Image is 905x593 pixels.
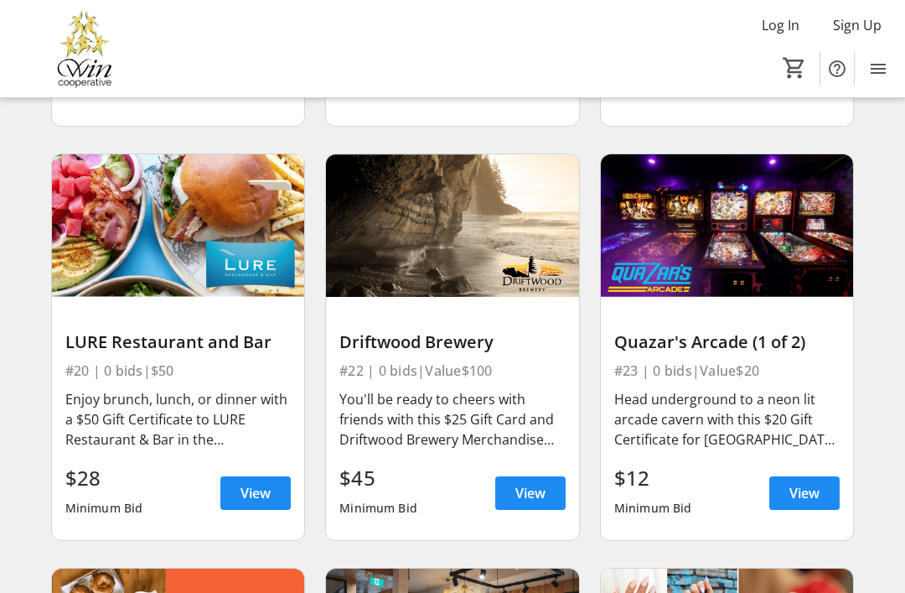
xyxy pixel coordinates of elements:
div: Enjoy brunch, lunch, or dinner with a $50 Gift Certificate to LURE Restaurant & Bar in the [GEOGR... [65,389,292,450]
div: $12 [614,463,692,493]
button: Log In [748,12,813,39]
img: Victoria Women In Need Community Cooperative's Logo [10,7,159,91]
div: You'll be ready to cheers with friends with this $25 Gift Card and Driftwood Brewery Merchandise ... [339,389,566,450]
span: Sign Up [833,15,882,35]
div: #22 | 0 bids | Value $100 [339,359,566,382]
button: Sign Up [820,12,895,39]
img: Quazar's Arcade (1 of 2) [601,154,854,297]
span: Log In [762,15,799,35]
div: #20 | 0 bids | $50 [65,359,292,382]
button: Menu [861,52,895,86]
div: Minimum Bid [65,493,143,523]
div: Driftwood Brewery [339,332,566,352]
a: View [769,476,840,510]
div: Head underground to a neon lit arcade cavern with this $20 Gift Certificate for [GEOGRAPHIC_DATA]... [614,389,840,450]
span: View [789,483,820,503]
img: Driftwood Brewery [326,154,579,297]
a: View [220,476,291,510]
button: Cart [779,53,809,83]
a: View [495,476,566,510]
span: View [240,483,271,503]
img: LURE Restaurant and Bar [52,154,305,297]
button: Help [820,52,854,86]
div: LURE Restaurant and Bar [65,332,292,352]
span: View [515,483,546,503]
div: #23 | 0 bids | Value $20 [614,359,840,382]
div: $45 [339,463,417,493]
div: Minimum Bid [339,493,417,523]
div: $28 [65,463,143,493]
div: Quazar's Arcade (1 of 2) [614,332,840,352]
div: Minimum Bid [614,493,692,523]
